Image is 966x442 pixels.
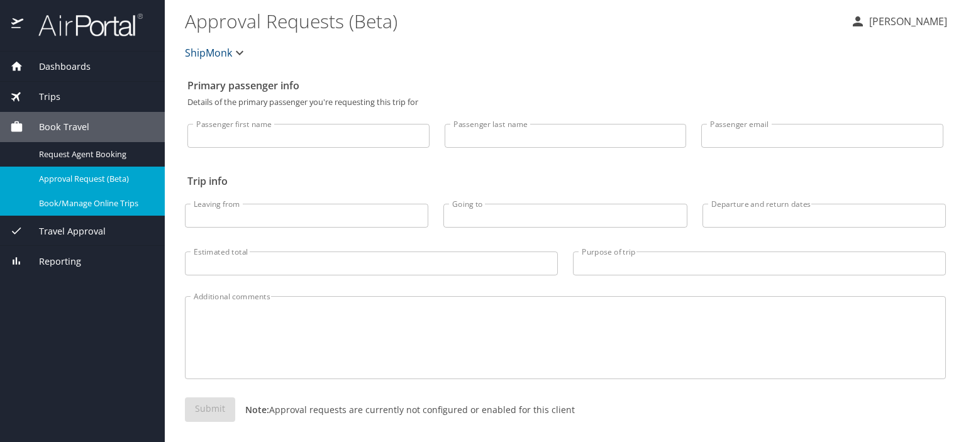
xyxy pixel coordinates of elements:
strong: Note: [245,404,269,416]
span: Book/Manage Online Trips [39,197,150,209]
h2: Primary passenger info [187,75,943,96]
p: Details of the primary passenger you're requesting this trip for [187,98,943,106]
span: ShipMonk [185,44,232,62]
span: Request Agent Booking [39,148,150,160]
span: Dashboards [23,60,91,74]
button: [PERSON_NAME] [845,10,952,33]
p: Approval requests are currently not configured or enabled for this client [235,403,575,416]
button: ShipMonk [180,40,252,65]
img: airportal-logo.png [25,13,143,37]
span: Reporting [23,255,81,268]
p: [PERSON_NAME] [865,14,947,29]
span: Approval Request (Beta) [39,173,150,185]
span: Book Travel [23,120,89,134]
h1: Approval Requests (Beta) [185,1,840,40]
span: Travel Approval [23,224,106,238]
img: icon-airportal.png [11,13,25,37]
span: Trips [23,90,60,104]
h2: Trip info [187,171,943,191]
